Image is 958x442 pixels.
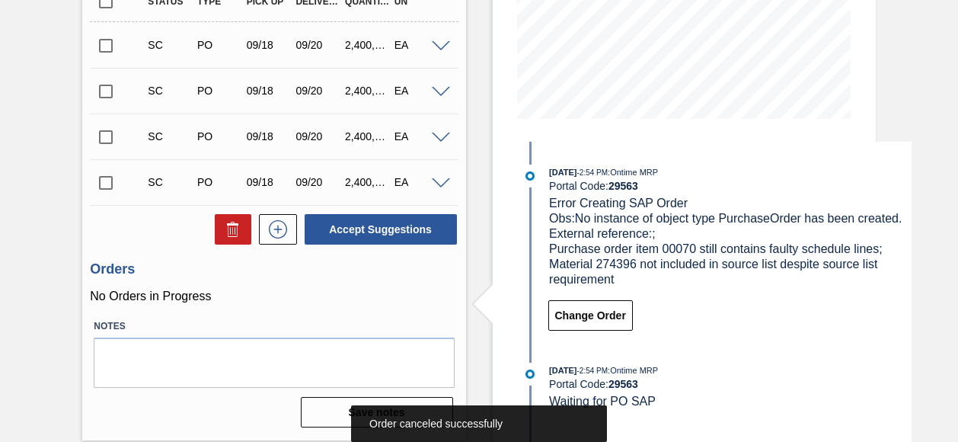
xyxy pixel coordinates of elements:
div: Purchase order [193,39,245,51]
p: No Orders in Progress [90,290,458,303]
span: - 2:54 PM [577,367,608,375]
div: 2,400,000.000 [341,176,393,188]
div: Portal Code: [549,180,911,192]
div: EA [391,39,442,51]
div: 09/18/2025 [243,176,295,188]
div: 2,400,000.000 [341,130,393,143]
div: 09/20/2025 [292,130,343,143]
div: Portal Code: [549,378,911,390]
button: Change Order [548,300,633,331]
div: Suggestion Created [144,130,196,143]
img: atual [525,171,535,181]
span: Obs: No instance of object type PurchaseOrder has been created. External reference:; Purchase ord... [549,212,905,286]
span: - 2:54 PM [577,168,608,177]
div: 09/18/2025 [243,85,295,97]
div: Accept Suggestions [297,213,458,246]
div: Purchase order [193,176,245,188]
h3: Orders [90,261,458,277]
strong: 29563 [608,378,638,390]
div: Suggestion Created [144,39,196,51]
div: Delete Suggestions [207,214,251,245]
button: Save notes [301,397,453,428]
div: EA [391,130,442,143]
div: 09/20/2025 [292,176,343,188]
div: 09/20/2025 [292,85,343,97]
span: [DATE] [549,366,576,375]
div: Purchase order [193,130,245,143]
div: EA [391,85,442,97]
strong: 29563 [608,180,638,192]
span: Waiting for PO SAP [549,395,656,408]
div: 2,400,000.000 [341,39,393,51]
div: 09/18/2025 [243,130,295,143]
button: Accept Suggestions [305,214,457,245]
div: EA [391,176,442,188]
label: Notes [94,315,454,338]
div: New suggestion [251,214,297,245]
div: 2,400,000.000 [341,85,393,97]
img: atual [525,370,535,379]
span: Error Creating SAP Order [549,197,688,210]
span: [DATE] [549,168,576,177]
div: Suggestion Created [144,85,196,97]
div: 09/18/2025 [243,39,295,51]
div: Purchase order [193,85,245,97]
div: 09/20/2025 [292,39,343,51]
span: : Ontime MRP [608,366,658,375]
span: : Ontime MRP [608,168,658,177]
span: Order canceled successfully [369,418,503,430]
div: Suggestion Created [144,176,196,188]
